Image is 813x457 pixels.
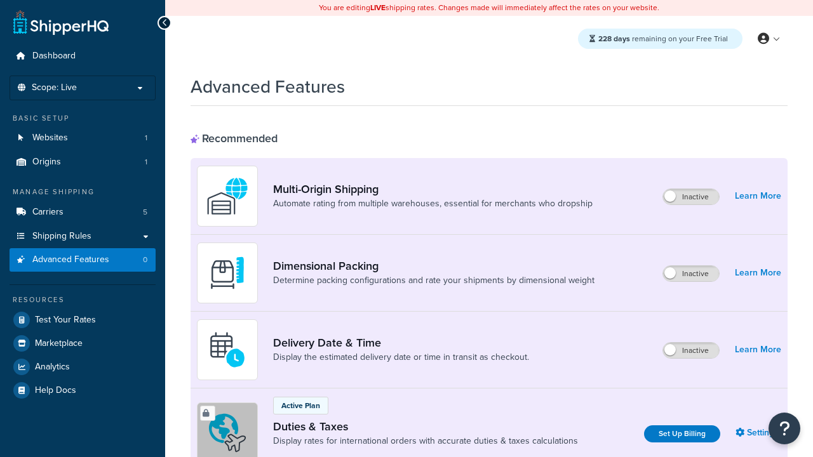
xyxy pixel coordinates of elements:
[32,51,76,62] span: Dashboard
[143,207,147,218] span: 5
[273,351,529,364] a: Display the estimated delivery date or time in transit as checkout.
[663,266,719,281] label: Inactive
[145,157,147,168] span: 1
[736,424,781,442] a: Settings
[273,274,595,287] a: Determine packing configurations and rate your shipments by dimensional weight
[32,83,77,93] span: Scope: Live
[205,251,250,295] img: DTVBYsAAAAAASUVORK5CYII=
[273,420,578,434] a: Duties & Taxes
[32,255,109,265] span: Advanced Features
[10,308,156,331] a: Test Your Rates
[735,341,781,359] a: Learn More
[205,174,250,218] img: WatD5o0RtDAAAAAElFTkSuQmCC
[370,2,386,13] b: LIVE
[191,131,278,145] div: Recommended
[273,336,529,350] a: Delivery Date & Time
[32,207,64,218] span: Carriers
[598,33,728,44] span: remaining on your Free Trial
[281,400,320,411] p: Active Plan
[273,259,595,273] a: Dimensional Packing
[273,182,593,196] a: Multi-Origin Shipping
[35,315,96,326] span: Test Your Rates
[10,201,156,224] li: Carriers
[10,187,156,197] div: Manage Shipping
[35,362,70,373] span: Analytics
[10,150,156,174] li: Origins
[10,225,156,248] a: Shipping Rules
[10,113,156,124] div: Basic Setup
[35,385,76,396] span: Help Docs
[10,248,156,272] li: Advanced Features
[10,201,156,224] a: Carriers5
[205,328,250,372] img: gfkeb5ejjkALwAAAABJRU5ErkJggg==
[145,133,147,143] span: 1
[10,126,156,150] li: Websites
[273,435,578,447] a: Display rates for international orders with accurate duties & taxes calculations
[10,355,156,378] a: Analytics
[598,33,630,44] strong: 228 days
[32,231,91,242] span: Shipping Rules
[663,343,719,358] label: Inactive
[32,157,61,168] span: Origins
[10,332,156,355] a: Marketplace
[10,379,156,402] a: Help Docs
[10,248,156,272] a: Advanced Features0
[735,187,781,205] a: Learn More
[10,295,156,305] div: Resources
[10,150,156,174] a: Origins1
[35,338,83,349] span: Marketplace
[10,126,156,150] a: Websites1
[273,197,593,210] a: Automate rating from multiple warehouses, essential for merchants who dropship
[663,189,719,204] label: Inactive
[32,133,68,143] span: Websites
[191,74,345,99] h1: Advanced Features
[143,255,147,265] span: 0
[10,44,156,68] a: Dashboard
[769,413,800,444] button: Open Resource Center
[735,264,781,282] a: Learn More
[644,425,720,442] a: Set Up Billing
